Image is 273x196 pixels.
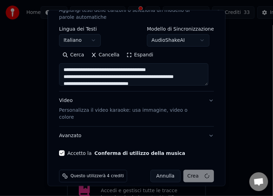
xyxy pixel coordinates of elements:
[59,26,101,31] label: Lingua dei Testi
[59,49,88,61] button: Cerca
[71,173,124,179] span: Questo utilizzerà 4 crediti
[147,26,214,31] label: Modello di Sincronizzazione
[59,26,214,91] div: TestiAggiungi testi delle canzoni o seleziona un modello di parole automatiche
[88,49,123,61] button: Cancella
[150,170,181,182] button: Annulla
[59,97,203,121] div: Video
[123,49,157,61] button: Espandi
[67,151,185,156] label: Accetto la
[59,92,214,126] button: VideoPersonalizza il video karaoke: usa immagine, video o colore
[59,127,214,145] button: Avanzato
[59,7,203,21] p: Aggiungi testi delle canzoni o seleziona un modello di parole automatiche
[94,151,185,156] button: Accetto la
[59,107,203,121] p: Personalizza il video karaoke: usa immagine, video o colore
